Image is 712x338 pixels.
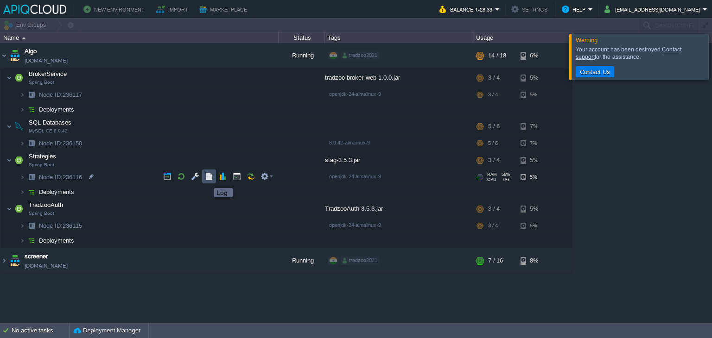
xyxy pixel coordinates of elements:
img: AMDAwAAAACH5BAEAAAAALAAAAAABAAEAAAICRAEAOw== [6,200,12,218]
span: 56% [501,172,510,177]
img: AMDAwAAAACH5BAEAAAAALAAAAAABAAEAAAICRAEAOw== [19,136,25,150]
span: 236116 [38,173,83,181]
div: Running [279,43,325,68]
div: 5% [521,69,551,87]
div: 5% [521,88,551,102]
span: Strategies [28,152,57,160]
span: Spring Boot [29,80,54,85]
span: Spring Boot [29,162,54,168]
span: BrokerService [28,70,68,78]
div: Status [279,32,324,43]
div: 5 / 6 [488,136,498,150]
button: Marketplace [199,4,250,15]
img: AMDAwAAAACH5BAEAAAAALAAAAAABAAEAAAICRAEAOw== [8,248,21,273]
div: 14 / 18 [488,43,506,68]
div: stag-3.5.3.jar [325,151,473,169]
span: Node ID: [39,222,63,229]
a: BrokerServiceSpring Boot [28,70,68,77]
span: openjdk-24-almalinux-9 [329,174,381,179]
img: AMDAwAAAACH5BAEAAAAALAAAAAABAAEAAAICRAEAOw== [19,185,25,199]
a: Deployments [38,106,76,113]
span: TradzooAuth [28,201,64,209]
a: [DOMAIN_NAME] [25,261,68,270]
span: Spring Boot [29,211,54,216]
img: AMDAwAAAACH5BAEAAAAALAAAAAABAAEAAAICRAEAOw== [19,88,25,102]
a: Deployments [38,188,76,196]
span: Warning [576,37,598,44]
img: AMDAwAAAACH5BAEAAAAALAAAAAABAAEAAAICRAEAOw== [6,117,12,136]
img: AMDAwAAAACH5BAEAAAAALAAAAAABAAEAAAICRAEAOw== [6,69,12,87]
span: SQL Databases [28,119,73,126]
span: openjdk-24-almalinux-9 [329,91,381,97]
div: 5% [521,151,551,169]
img: AMDAwAAAACH5BAEAAAAALAAAAAABAAEAAAICRAEAOw== [22,37,26,39]
a: Node ID:236115 [38,222,83,230]
img: AMDAwAAAACH5BAEAAAAALAAAAAABAAEAAAICRAEAOw== [13,151,25,169]
div: tradzoo-broker-web-1.0.0.jar [325,69,473,87]
span: Node ID: [39,140,63,147]
img: AMDAwAAAACH5BAEAAAAALAAAAAABAAEAAAICRAEAOw== [0,43,8,68]
div: Usage [474,32,572,43]
a: [DOMAIN_NAME] [25,56,68,65]
img: AMDAwAAAACH5BAEAAAAALAAAAAABAAEAAAICRAEAOw== [25,136,38,150]
span: 236117 [38,91,83,99]
div: Tags [325,32,473,43]
a: Deployments [38,237,76,244]
img: AMDAwAAAACH5BAEAAAAALAAAAAABAAEAAAICRAEAOw== [19,219,25,233]
div: 6% [521,43,551,68]
div: 7% [521,117,551,136]
img: APIQCloud [3,5,66,14]
div: Name [1,32,278,43]
span: Node ID: [39,174,63,181]
div: Your account has been destroyed. for the assistance. [576,46,706,61]
button: [EMAIL_ADDRESS][DOMAIN_NAME] [604,4,703,15]
a: TradzooAuthSpring Boot [28,201,64,208]
img: AMDAwAAAACH5BAEAAAAALAAAAAABAAEAAAICRAEAOw== [8,43,21,68]
div: tradzoo2021 [341,51,379,60]
button: Settings [511,4,550,15]
img: AMDAwAAAACH5BAEAAAAALAAAAAABAAEAAAICRAEAOw== [13,200,25,218]
div: 7% [521,136,551,150]
a: SQL DatabasesMySQL CE 8.0.42 [28,119,73,126]
div: No active tasks [12,323,70,338]
img: AMDAwAAAACH5BAEAAAAALAAAAAABAAEAAAICRAEAOw== [13,69,25,87]
div: 5% [521,170,551,184]
a: Node ID:236116 [38,173,83,181]
div: 3 / 4 [488,200,500,218]
img: AMDAwAAAACH5BAEAAAAALAAAAAABAAEAAAICRAEAOw== [19,102,25,117]
span: 236150 [38,139,83,147]
span: 0% [500,177,509,182]
span: CPU [487,177,496,182]
img: AMDAwAAAACH5BAEAAAAALAAAAAABAAEAAAICRAEAOw== [25,219,38,233]
span: 8.0.42-almalinux-9 [329,140,370,145]
div: 5% [521,219,551,233]
a: Algo [25,47,37,56]
div: Running [279,248,325,273]
div: Log [216,189,230,196]
a: Node ID:236117 [38,91,83,99]
div: 3 / 4 [488,69,500,87]
button: New Environment [83,4,147,15]
img: AMDAwAAAACH5BAEAAAAALAAAAAABAAEAAAICRAEAOw== [13,117,25,136]
span: Node ID: [39,91,63,98]
div: 5% [521,200,551,218]
button: Import [156,4,191,15]
a: Node ID:236150 [38,139,83,147]
img: AMDAwAAAACH5BAEAAAAALAAAAAABAAEAAAICRAEAOw== [6,151,12,169]
button: Contact Us [577,68,613,76]
img: AMDAwAAAACH5BAEAAAAALAAAAAABAAEAAAICRAEAOw== [25,88,38,102]
div: 8% [521,248,551,273]
img: AMDAwAAAACH5BAEAAAAALAAAAAABAAEAAAICRAEAOw== [25,170,38,184]
div: TradzooAuth-3.5.3.jar [325,200,473,218]
div: 7 / 16 [488,248,503,273]
span: RAM [487,172,497,177]
button: Balance ₹-28.33 [439,4,495,15]
button: Help [562,4,588,15]
span: 236115 [38,222,83,230]
div: 3 / 4 [488,219,498,233]
div: 5 / 6 [488,117,500,136]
